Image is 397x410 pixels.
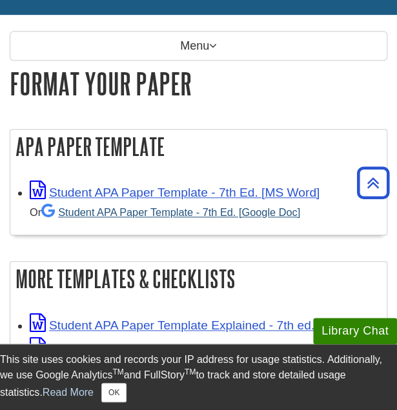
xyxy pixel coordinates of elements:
[43,386,94,397] a: Read More
[112,367,123,376] sup: TM
[30,206,300,218] small: Or
[313,318,397,344] button: Library Chat
[41,206,300,218] a: Student APA Paper Template - 7th Ed. [Google Doc]
[352,174,394,191] a: Back to Top
[10,262,387,296] h2: More Templates & Checklists
[30,318,372,332] a: Link opens in new window
[10,31,387,61] p: Menu
[101,383,127,402] button: Close
[30,342,347,356] a: Link opens in new window
[185,367,196,376] sup: TM
[30,186,320,199] a: Link opens in new window
[10,130,387,164] h2: APA Paper Template
[10,67,387,100] h1: Format Your Paper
